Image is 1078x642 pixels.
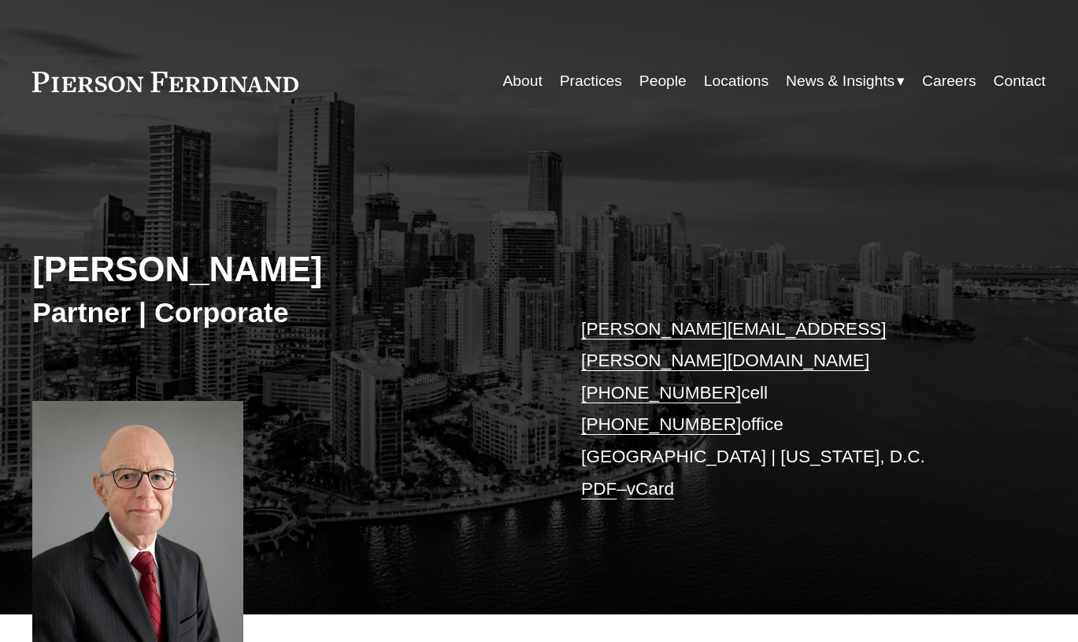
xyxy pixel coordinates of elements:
[581,319,886,371] a: [PERSON_NAME][EMAIL_ADDRESS][PERSON_NAME][DOMAIN_NAME]
[32,295,539,330] h3: Partner | Corporate
[639,66,687,97] a: People
[581,314,1003,506] p: cell office [GEOGRAPHIC_DATA] | [US_STATE], D.C. –
[581,414,741,434] a: [PHONE_NUMBER]
[560,66,622,97] a: Practices
[502,66,542,97] a: About
[627,479,674,499] a: vCard
[32,248,539,290] h2: [PERSON_NAME]
[786,66,905,97] a: folder dropdown
[581,479,617,499] a: PDF
[786,68,895,95] span: News & Insights
[922,66,976,97] a: Careers
[704,66,769,97] a: Locations
[581,383,741,403] a: [PHONE_NUMBER]
[994,66,1046,97] a: Contact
